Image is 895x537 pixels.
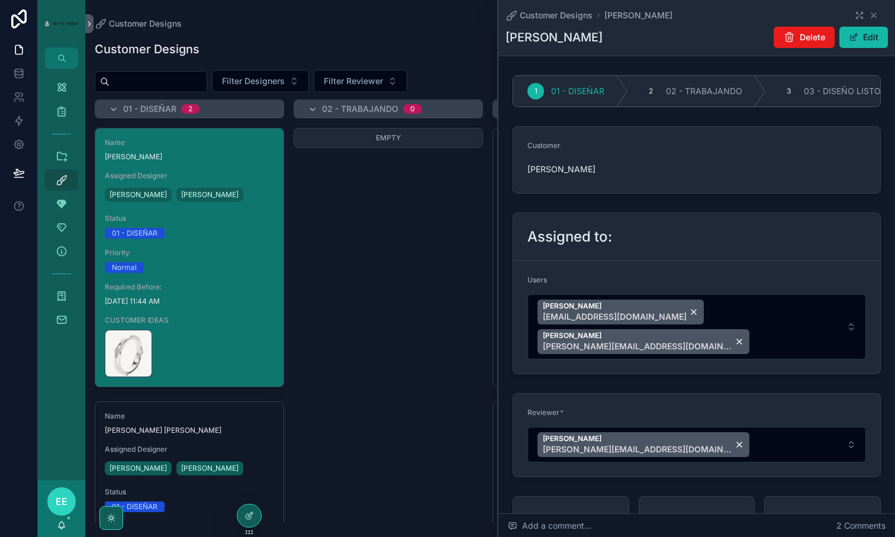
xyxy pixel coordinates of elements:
h1: Customer Designs [95,41,199,57]
span: Priority [105,248,274,258]
h2: Assigned to: [527,227,612,246]
span: 03 - DISEÑO LISTO [804,85,881,97]
div: 01 - DISEÑAR [112,228,157,239]
span: 1 [535,86,537,96]
span: Priority [105,522,274,531]
button: Delete [774,27,835,48]
button: Select Button [212,70,309,92]
a: Name[PERSON_NAME]Assigned Designer[PERSON_NAME][PERSON_NAME]Status01 - DISEÑARPriorityNormalRequi... [95,128,284,387]
span: 3 [787,86,791,96]
div: 01 - DISEÑAR [112,501,157,512]
span: Name [105,138,274,147]
span: Users [779,511,866,523]
span: Customer Designs [520,9,593,21]
span: Delete [800,31,825,43]
button: Select Button [527,294,866,359]
button: Unselect 21 [537,300,704,324]
span: Required Before: [105,282,274,292]
span: [PERSON_NAME] [110,190,167,200]
span: Priority [653,511,741,523]
span: Add a comment... [508,520,591,532]
button: Unselect 9 [537,329,749,354]
span: EE [56,494,67,509]
span: [PERSON_NAME] [PERSON_NAME] [105,426,274,435]
a: NameClienta [PERSON_NAME]Assigned Designer[PERSON_NAME]Status03 - DISEÑO LISTOPriorityNormalRequi... [492,128,682,387]
span: Status [105,487,274,497]
span: [PERSON_NAME] [105,152,274,162]
span: 01 - DISEÑAR [123,103,176,115]
a: Customer Designs [95,18,182,30]
span: Assigned Designer [105,171,274,181]
span: Reviewer [527,408,559,417]
span: [PERSON_NAME] [110,464,167,473]
span: Assigned Designer [105,445,274,454]
span: Status [105,214,274,223]
span: [DATE] 11:44 AM [105,297,274,306]
div: 0 [410,104,415,114]
span: [PERSON_NAME] [543,434,732,443]
img: App logo [45,21,78,27]
button: Select Button [527,427,866,462]
span: Empty [376,133,401,142]
div: scrollable content [38,69,85,346]
span: CUSTOMER IDEAS [105,316,274,325]
span: 02 - TRABAJANDO [322,103,398,115]
span: [PERSON_NAME] [181,190,239,200]
span: 2 [649,86,653,96]
h1: [PERSON_NAME] [506,29,603,46]
a: [PERSON_NAME] [604,9,672,21]
span: [PERSON_NAME][EMAIL_ADDRESS][DOMAIN_NAME] [543,443,732,455]
span: Required Before: [527,511,614,523]
a: Customer Designs [506,9,593,21]
button: Select Button [314,70,407,92]
span: 01 - DISEÑAR [551,85,604,97]
span: [PERSON_NAME] [181,464,239,473]
span: 02 - TRABAJANDO [666,85,742,97]
span: [EMAIL_ADDRESS][DOMAIN_NAME] [543,311,687,323]
span: Customer Designs [109,18,182,30]
button: Edit [839,27,888,48]
button: Unselect 3 [537,432,749,457]
span: Filter Reviewer [324,75,383,87]
span: Name [105,411,274,421]
span: Filter Designers [222,75,285,87]
div: 2 [188,104,192,114]
span: Users [527,275,547,284]
span: [PERSON_NAME][EMAIL_ADDRESS][DOMAIN_NAME] [543,340,732,352]
span: [PERSON_NAME] [543,331,732,340]
span: [PERSON_NAME] [527,163,605,175]
span: [PERSON_NAME] [543,301,687,311]
span: Customer [527,141,561,150]
span: 2 Comments [836,520,886,532]
div: Normal [112,262,137,273]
